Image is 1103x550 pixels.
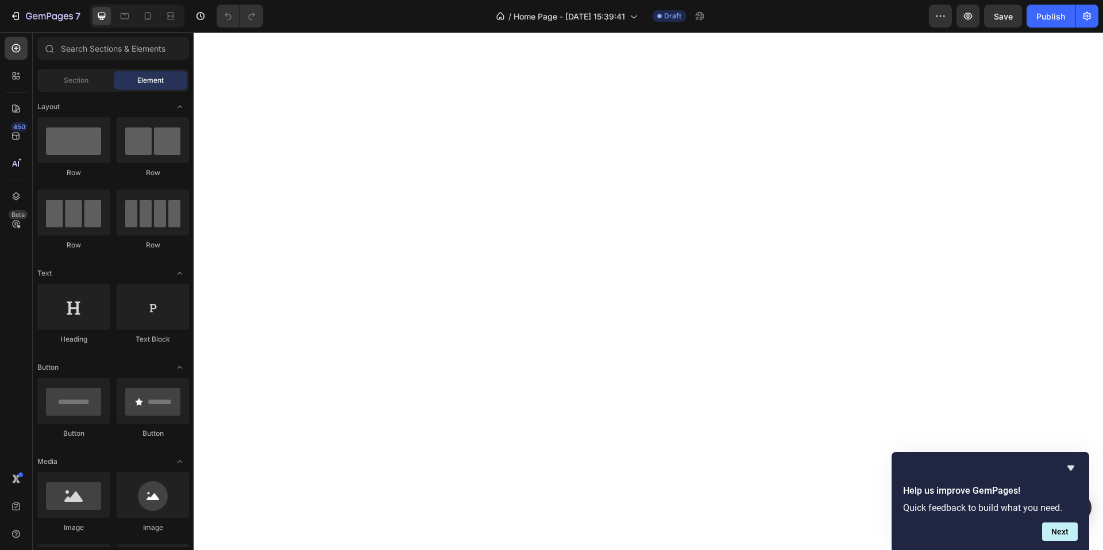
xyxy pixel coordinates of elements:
div: Image [117,522,189,533]
p: Quick feedback to build what you need. [903,502,1078,513]
p: 7 [75,9,80,23]
span: Home Page - [DATE] 15:39:41 [514,10,625,22]
div: Help us improve GemPages! [903,461,1078,541]
div: Button [117,428,189,439]
div: Row [37,168,110,178]
span: Layout [37,102,60,112]
button: Publish [1027,5,1075,28]
span: Toggle open [171,452,189,471]
div: Undo/Redo [217,5,263,28]
div: Row [117,168,189,178]
div: Row [37,240,110,250]
div: Image [37,522,110,533]
button: Save [984,5,1022,28]
span: Media [37,456,57,467]
h2: Help us improve GemPages! [903,484,1078,498]
div: Button [37,428,110,439]
input: Search Sections & Elements [37,37,189,60]
button: Hide survey [1064,461,1078,475]
span: Save [994,11,1013,21]
div: Text Block [117,334,189,344]
iframe: Design area [194,32,1103,550]
div: Beta [9,210,28,219]
div: Row [117,240,189,250]
span: Text [37,268,52,278]
button: 7 [5,5,86,28]
div: Heading [37,334,110,344]
span: Button [37,362,59,373]
span: Section [64,75,88,86]
span: Element [137,75,164,86]
span: / [508,10,511,22]
span: Toggle open [171,264,189,282]
span: Toggle open [171,98,189,116]
div: Publish [1036,10,1065,22]
span: Draft [664,11,681,21]
button: Next question [1042,522,1078,541]
span: Toggle open [171,358,189,377]
div: 450 [11,122,28,131]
